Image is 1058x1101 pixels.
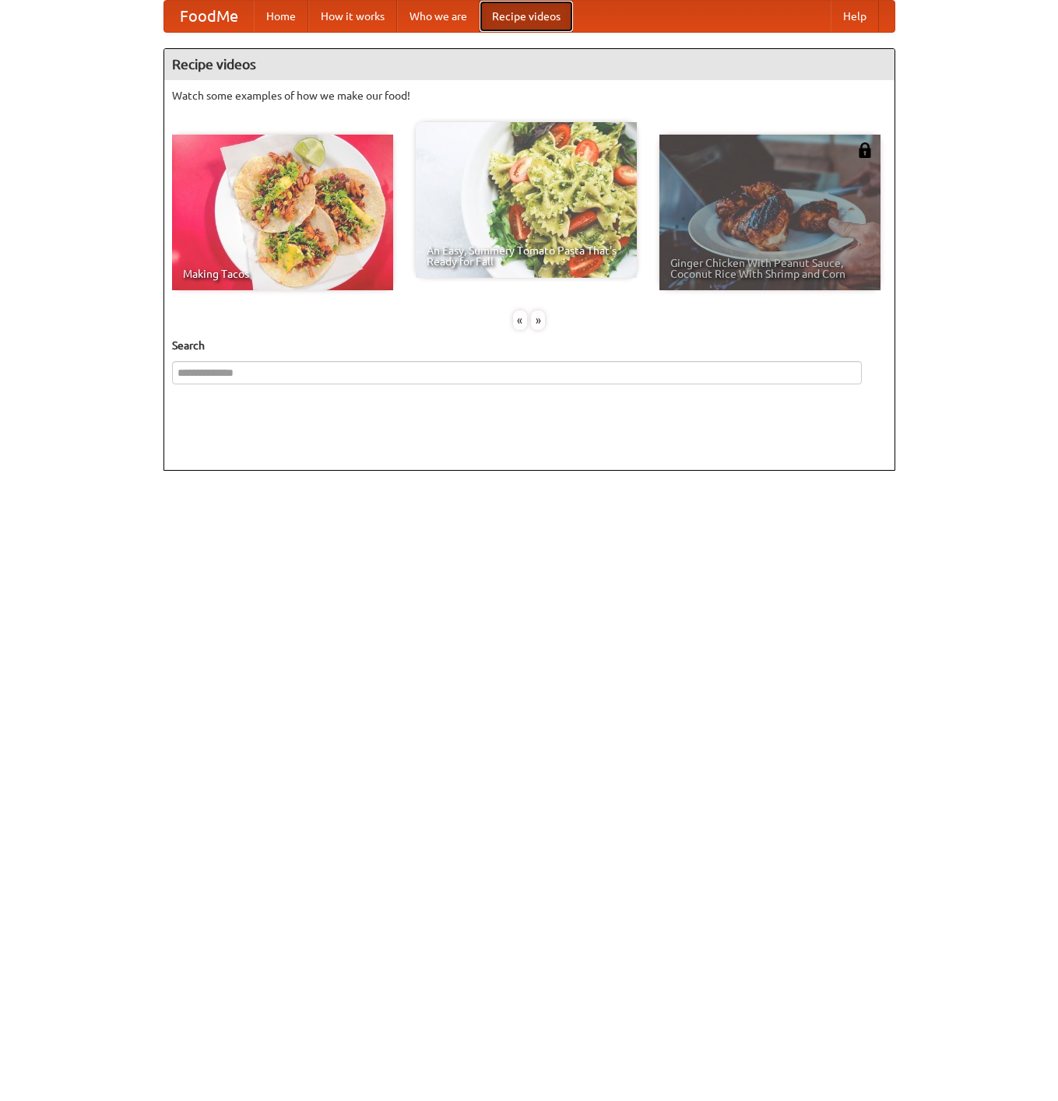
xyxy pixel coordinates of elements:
a: Making Tacos [172,135,393,290]
span: An Easy, Summery Tomato Pasta That's Ready for Fall [427,245,626,267]
h4: Recipe videos [164,49,895,80]
img: 483408.png [857,142,873,158]
h5: Search [172,338,887,353]
div: » [531,310,545,330]
a: Home [254,1,308,32]
a: Recipe videos [480,1,573,32]
div: « [513,310,527,330]
a: FoodMe [164,1,254,32]
a: An Easy, Summery Tomato Pasta That's Ready for Fall [416,122,637,278]
a: Who we are [397,1,480,32]
a: Help [831,1,879,32]
p: Watch some examples of how we make our food! [172,88,887,103]
span: Making Tacos [183,268,382,279]
a: How it works [308,1,397,32]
